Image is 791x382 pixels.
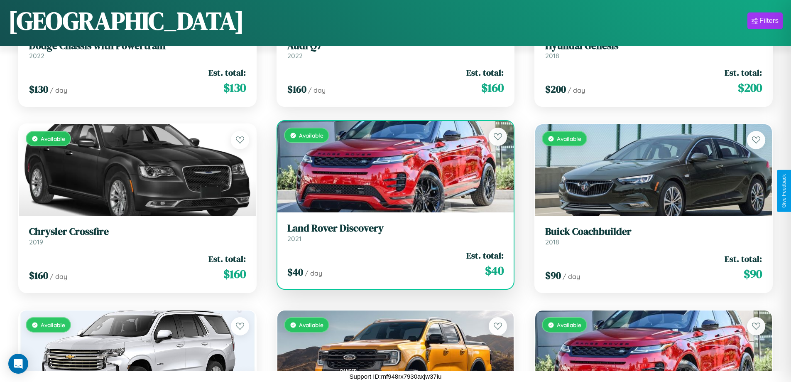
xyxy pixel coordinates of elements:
[223,266,246,282] span: $ 160
[568,86,585,94] span: / day
[50,86,67,94] span: / day
[466,67,504,79] span: Est. total:
[8,354,28,374] div: Open Intercom Messenger
[299,132,323,139] span: Available
[350,371,442,382] p: Support ID: mf948rx7930axjw37iu
[759,17,779,25] div: Filters
[781,174,787,208] div: Give Feedback
[287,52,303,60] span: 2022
[208,67,246,79] span: Est. total:
[287,234,301,243] span: 2021
[563,272,580,281] span: / day
[485,262,504,279] span: $ 40
[287,82,306,96] span: $ 160
[557,135,581,142] span: Available
[545,238,559,246] span: 2018
[545,226,762,246] a: Buick Coachbuilder2018
[744,266,762,282] span: $ 90
[557,321,581,328] span: Available
[299,321,323,328] span: Available
[41,135,65,142] span: Available
[50,272,67,281] span: / day
[29,226,246,238] h3: Chrysler Crossfire
[29,226,246,246] a: Chrysler Crossfire2019
[545,52,559,60] span: 2018
[747,12,783,29] button: Filters
[545,82,566,96] span: $ 200
[41,321,65,328] span: Available
[29,269,48,282] span: $ 160
[29,40,246,60] a: Dodge Chassis with Powertrain2022
[725,67,762,79] span: Est. total:
[8,4,244,38] h1: [GEOGRAPHIC_DATA]
[208,253,246,265] span: Est. total:
[738,79,762,96] span: $ 200
[466,249,504,261] span: Est. total:
[287,222,504,243] a: Land Rover Discovery2021
[29,238,43,246] span: 2019
[223,79,246,96] span: $ 130
[29,40,246,52] h3: Dodge Chassis with Powertrain
[545,40,762,60] a: Hyundai Genesis2018
[287,265,303,279] span: $ 40
[29,52,44,60] span: 2022
[305,269,322,277] span: / day
[545,269,561,282] span: $ 90
[725,253,762,265] span: Est. total:
[481,79,504,96] span: $ 160
[287,40,504,60] a: Audi Q72022
[287,222,504,234] h3: Land Rover Discovery
[308,86,326,94] span: / day
[545,226,762,238] h3: Buick Coachbuilder
[29,82,48,96] span: $ 130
